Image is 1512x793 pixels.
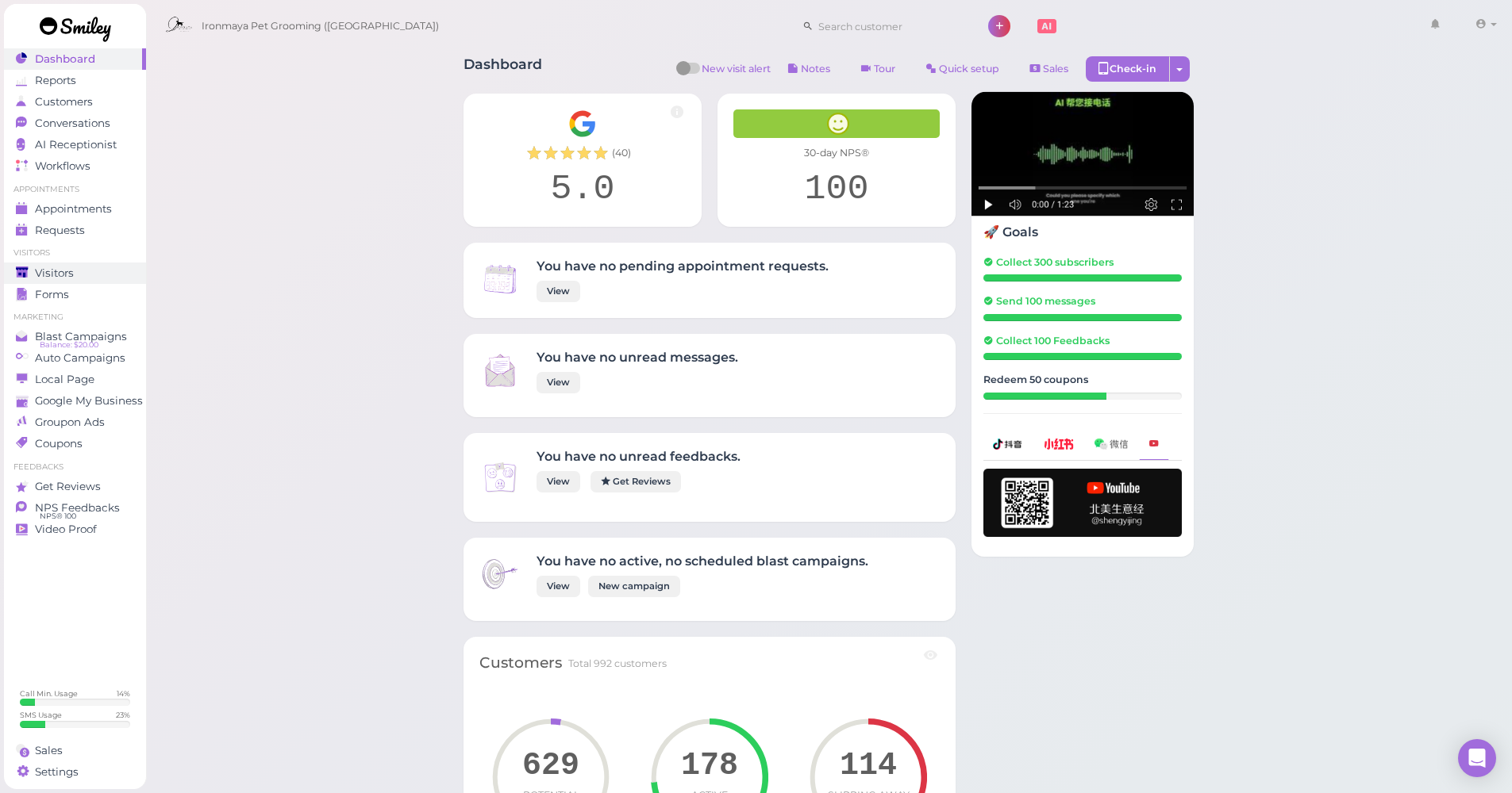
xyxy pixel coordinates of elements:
a: Conversations [4,113,146,134]
span: Workflows [35,159,90,173]
li: Marketing [4,312,146,323]
a: Coupons [4,433,146,454]
img: youtube-h-92280983ece59b2848f85fc261e8ffad.png [983,469,1182,537]
button: Notes [775,56,844,82]
a: New campaign [588,576,680,597]
div: Open Intercom Messenger [1458,739,1496,777]
img: xhs-786d23addd57f6a2be217d5a65f4ab6b.png [1044,439,1074,449]
div: SMS Usage [20,710,62,720]
span: Forms [35,288,69,301]
a: Customers [4,91,146,113]
span: Video Proof [35,523,97,536]
a: NPS Feedbacks NPS® 100 [4,497,146,519]
span: Local Page [35,373,94,386]
span: Sales [35,744,63,757]
span: Auto Campaigns [35,351,125,365]
a: Get Reviews [4,476,146,497]
li: Appointments [4,184,146,195]
span: AI Receptionist [35,138,117,151]
span: Requests [35,224,85,237]
a: Dashboard [4,48,146,70]
a: Reports [4,70,146,91]
a: Blast Campaigns Balance: $20.00 [4,326,146,347]
h4: 🚀 Goals [983,224,1182,239]
span: Get Reviews [35,480,101,493]
a: Get Reviews [591,471,681,492]
a: Workflows [4,155,146,177]
div: 23 % [116,710,130,720]
img: Inbox [479,554,521,595]
img: wechat-a99521bb4f7854bbf8f190d1356e2cdb.png [1095,439,1128,449]
span: Visitors [35,266,74,280]
div: Total 992 customers [568,657,667,671]
span: New visit alert [702,62,771,86]
h5: Redeem 50 coupons [983,374,1182,385]
a: Groupon Ads [4,412,146,433]
span: Reports [35,74,76,87]
span: Groupon Ads [35,416,105,429]
span: Ironmaya Pet Grooming ([GEOGRAPHIC_DATA]) [202,4,439,48]
h4: You have no unread messages. [537,350,738,365]
a: Tour [848,56,909,82]
span: Dashboard [35,52,95,66]
h4: You have no pending appointment requests. [537,259,829,274]
a: Sales [4,740,146,761]
li: Visitors [4,247,146,259]
div: 100 [733,168,940,211]
a: Video Proof [4,519,146,540]
div: 14 % [117,688,130,699]
a: View [537,372,580,393]
div: 31 [983,393,1106,400]
span: Google My Business [35,394,143,408]
a: Quick setup [913,56,1013,82]
div: 30-day NPS® [733,146,940,160]
span: Customers [35,95,93,109]
span: Conversations [35,117,110,130]
img: Inbox [479,457,521,498]
div: Customers [479,653,562,674]
a: Auto Campaigns [4,347,146,369]
a: View [537,471,580,492]
img: Inbox [479,350,521,391]
a: Forms [4,284,146,305]
div: Call Min. Usage [20,688,78,699]
img: douyin-2727e60b7b0d5d1bbe969c21619e8014.png [993,439,1023,450]
img: Google__G__Logo-edd0e34f60d7ca4a2f4ece79cff21ae3.svg [568,109,597,138]
a: AI Receptionist [4,134,146,155]
img: Inbox [479,259,521,300]
span: Sales [1043,63,1068,75]
img: AI receptionist [971,92,1194,216]
span: Settings [35,765,79,779]
span: NPS Feedbacks [35,501,120,515]
a: Sales [1017,56,1082,82]
a: Local Page [4,369,146,390]
a: Requests [4,220,146,241]
input: Search customer [813,13,967,39]
li: Feedbacks [4,462,146,473]
span: Blast Campaigns [35,330,127,343]
span: Appointments [35,202,112,216]
h4: You have no unread feedbacks. [537,449,741,464]
span: Coupons [35,437,83,450]
a: Visitors [4,262,146,284]
h5: Send 100 messages [983,295,1182,307]
h1: Dashboard [464,56,542,86]
div: 5.0 [479,168,686,211]
h5: Collect 100 Feedbacks [983,335,1182,347]
a: Appointments [4,198,146,220]
a: View [537,576,580,597]
div: Check-in [1086,56,1170,82]
a: Settings [4,761,146,783]
span: NPS® 100 [40,510,76,523]
h4: You have no active, no scheduled blast campaigns. [537,554,868,569]
span: ( 40 ) [612,146,631,160]
span: Balance: $20.00 [40,339,98,351]
a: Google My Business [4,390,146,412]
a: View [537,281,580,302]
h5: Collect 300 subscribers [983,256,1182,268]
